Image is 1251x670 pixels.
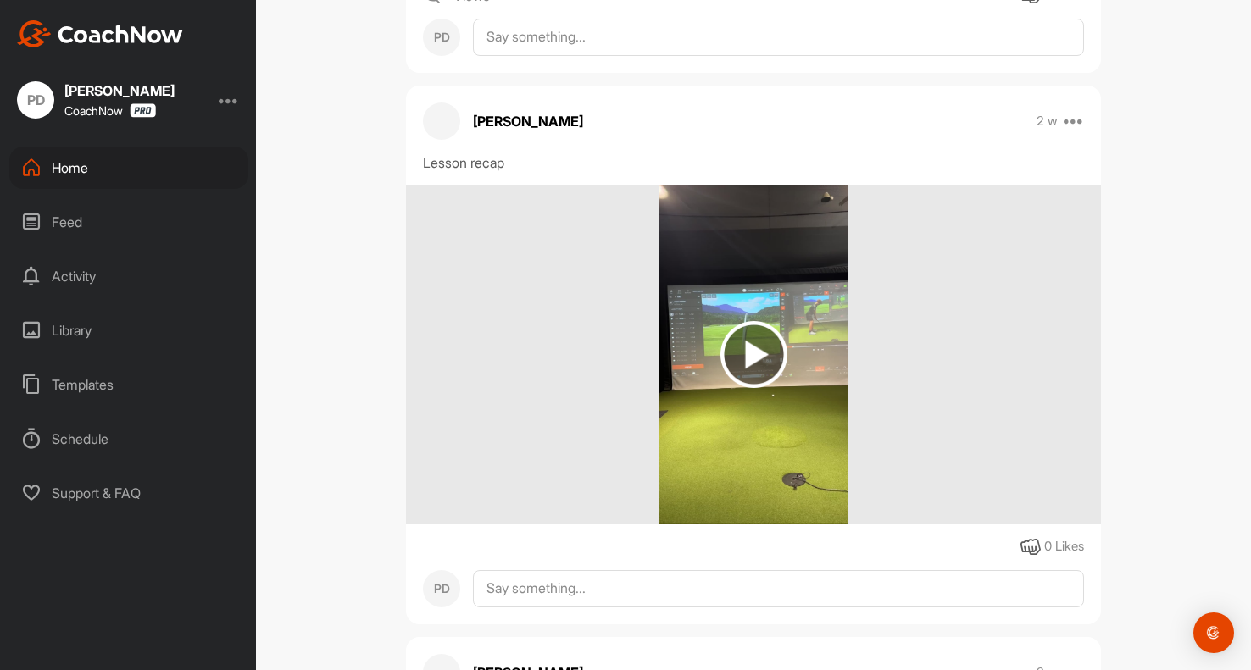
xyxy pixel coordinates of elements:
div: PD [17,81,54,119]
div: [PERSON_NAME] [64,84,175,97]
div: Library [9,309,248,352]
div: CoachNow [64,103,156,118]
div: Home [9,147,248,189]
div: PD [423,19,460,56]
img: media [659,185,848,524]
div: PD [423,570,460,607]
div: Activity [9,255,248,297]
img: CoachNow [17,20,183,47]
div: Feed [9,201,248,243]
div: Support & FAQ [9,472,248,514]
p: [PERSON_NAME] [473,111,583,131]
div: 0 Likes [1044,537,1084,556]
img: CoachNow Pro [130,103,156,118]
div: Open Intercom Messenger [1193,612,1234,653]
div: Lesson recap [423,152,1084,173]
div: Templates [9,363,248,406]
img: play [720,321,787,388]
p: 2 w [1037,113,1058,130]
div: Schedule [9,418,248,460]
